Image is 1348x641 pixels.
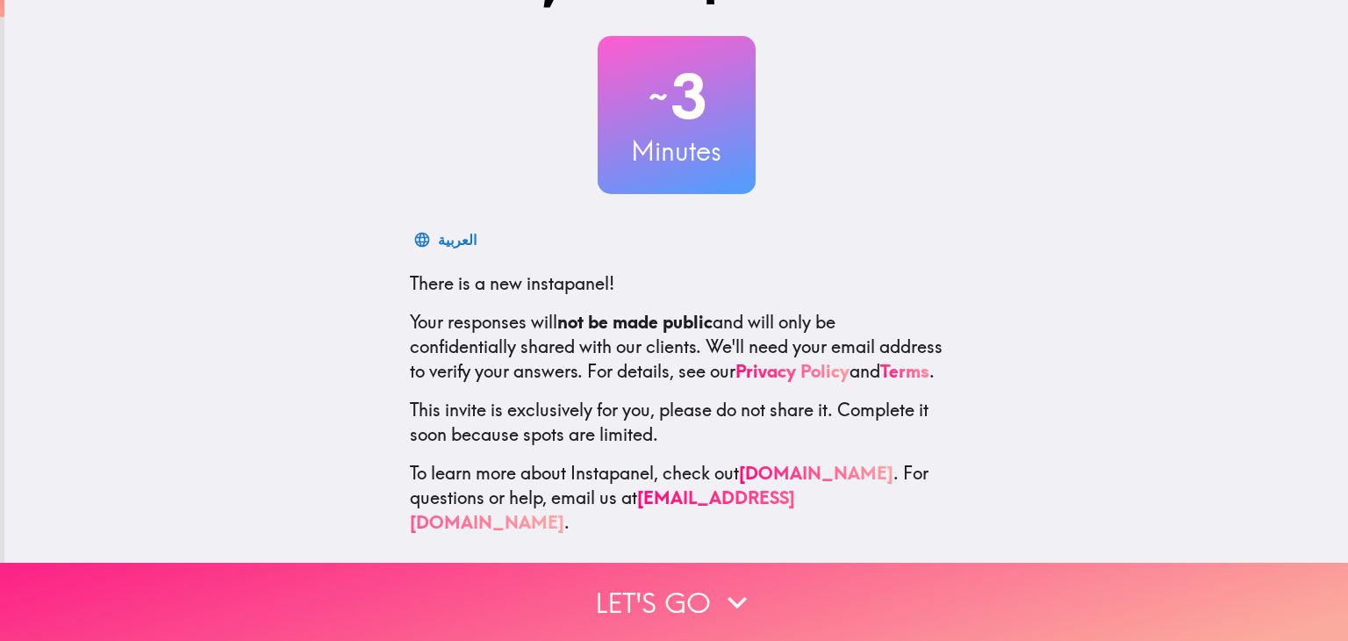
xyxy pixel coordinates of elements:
[410,310,943,384] p: Your responses will and will only be confidentially shared with our clients. We'll need your emai...
[739,462,893,484] a: [DOMAIN_NAME]
[598,133,756,169] h3: Minutes
[598,61,756,133] h2: 3
[735,360,850,382] a: Privacy Policy
[410,222,484,257] button: العربية
[410,486,795,533] a: [EMAIL_ADDRESS][DOMAIN_NAME]
[438,227,477,252] div: العربية
[410,398,943,447] p: This invite is exclusively for you, please do not share it. Complete it soon because spots are li...
[410,272,614,294] span: There is a new instapanel!
[557,311,713,333] b: not be made public
[410,461,943,535] p: To learn more about Instapanel, check out . For questions or help, email us at .
[880,360,929,382] a: Terms
[646,70,670,123] span: ~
